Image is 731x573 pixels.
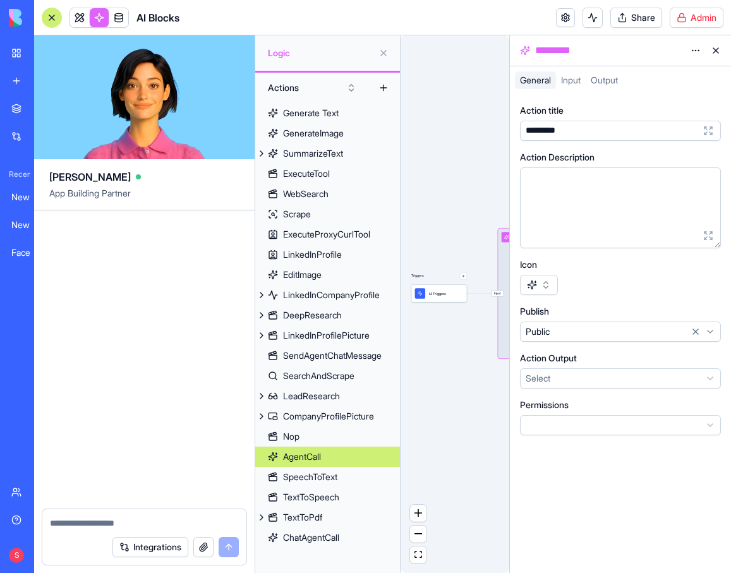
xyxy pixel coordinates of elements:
[255,507,400,528] a: TextToPdf
[283,127,344,140] div: GenerateImage
[520,258,537,271] label: Icon
[255,224,400,244] a: ExecuteProxyCurlTool
[283,248,342,261] div: LinkedInProfile
[410,505,426,522] button: zoom in
[262,78,363,98] button: Actions
[11,191,47,203] div: New App
[255,447,400,467] a: AgentCall
[283,228,370,241] div: ExecuteProxyCurlTool
[283,268,322,281] div: EditImage
[411,285,467,302] div: UI Triggers
[49,187,239,210] span: App Building Partner
[283,188,329,200] div: WebSearch
[283,370,354,382] div: SearchAndScrape
[283,531,339,544] div: ChatAgentCall
[255,103,400,123] a: Generate Text
[429,291,446,296] span: UI Triggers
[283,390,340,402] div: LeadResearch
[255,204,400,224] a: Scrape
[283,471,337,483] div: SpeechToText
[255,184,400,204] a: WebSearch
[520,399,569,411] label: Permissions
[255,244,400,265] a: LinkedInProfile
[255,406,400,426] a: CompanyProfilePicture
[498,229,628,359] div: Input
[670,8,723,28] button: Admin
[411,273,424,280] p: Triggers
[410,526,426,543] button: zoom out
[268,47,373,59] span: Logic
[4,169,30,179] span: Recent
[4,240,54,265] a: Facebook Campaign Analyzer
[283,450,321,463] div: AgentCall
[520,352,577,365] label: Action Output
[255,123,400,143] a: GenerateImage
[9,9,87,27] img: logo
[255,528,400,548] a: ChatAgentCall
[283,208,311,220] div: Scrape
[283,167,330,180] div: ExecuteTool
[283,410,374,423] div: CompanyProfilePicture
[136,10,179,25] h1: AI Blocks
[591,75,618,85] span: Output
[520,305,549,318] label: Publish
[283,511,322,524] div: TextToPdf
[410,546,426,564] button: fit view
[255,467,400,487] a: SpeechToText
[411,259,467,303] div: Triggers
[561,75,581,85] span: Input
[11,246,47,259] div: Facebook Campaign Analyzer
[255,325,400,346] a: LinkedInProfilePicture
[255,426,400,447] a: Nop
[11,219,47,231] div: New App
[112,537,188,557] button: Integrations
[255,285,400,305] a: LinkedInCompanyProfile
[255,386,400,406] a: LeadResearch
[255,346,400,366] a: SendAgentChatMessage
[9,548,24,563] span: S
[255,305,400,325] a: DeepResearch
[283,289,380,301] div: LinkedInCompanyProfile
[49,169,131,184] span: [PERSON_NAME]
[283,430,299,443] div: Nop
[283,107,339,119] div: Generate Text
[492,291,504,297] span: Input
[4,212,54,238] a: New App
[255,265,400,285] a: EditImage
[283,329,370,342] div: LinkedInProfilePicture
[283,147,343,160] div: SummarizeText
[520,75,551,85] span: General
[520,104,564,117] label: Action title
[610,8,662,28] button: Share
[255,143,400,164] a: SummarizeText
[255,487,400,507] a: TextToSpeech
[255,164,400,184] a: ExecuteTool
[283,491,339,504] div: TextToSpeech
[283,309,342,322] div: DeepResearch
[4,184,54,210] a: New App
[283,349,382,362] div: SendAgentChatMessage
[520,151,595,164] label: Action Description
[255,366,400,386] a: SearchAndScrape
